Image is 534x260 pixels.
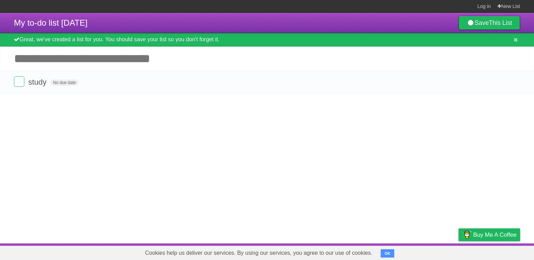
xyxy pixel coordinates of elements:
img: Buy me a coffee [462,229,471,241]
span: No due date [50,79,79,86]
button: OK [381,249,394,258]
span: My to-do list [DATE] [14,18,88,27]
b: This List [489,19,512,26]
span: Buy me a coffee [473,229,517,241]
a: About [366,245,381,258]
span: study [28,78,48,86]
a: SaveThis List [459,16,520,30]
label: Done [14,76,24,87]
a: Developers [389,245,417,258]
a: Suggest a feature [476,245,520,258]
a: Buy me a coffee [459,228,520,241]
a: Privacy [450,245,468,258]
a: Terms [426,245,441,258]
span: Cookies help us deliver our services. By using our services, you agree to our use of cookies. [138,246,379,260]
